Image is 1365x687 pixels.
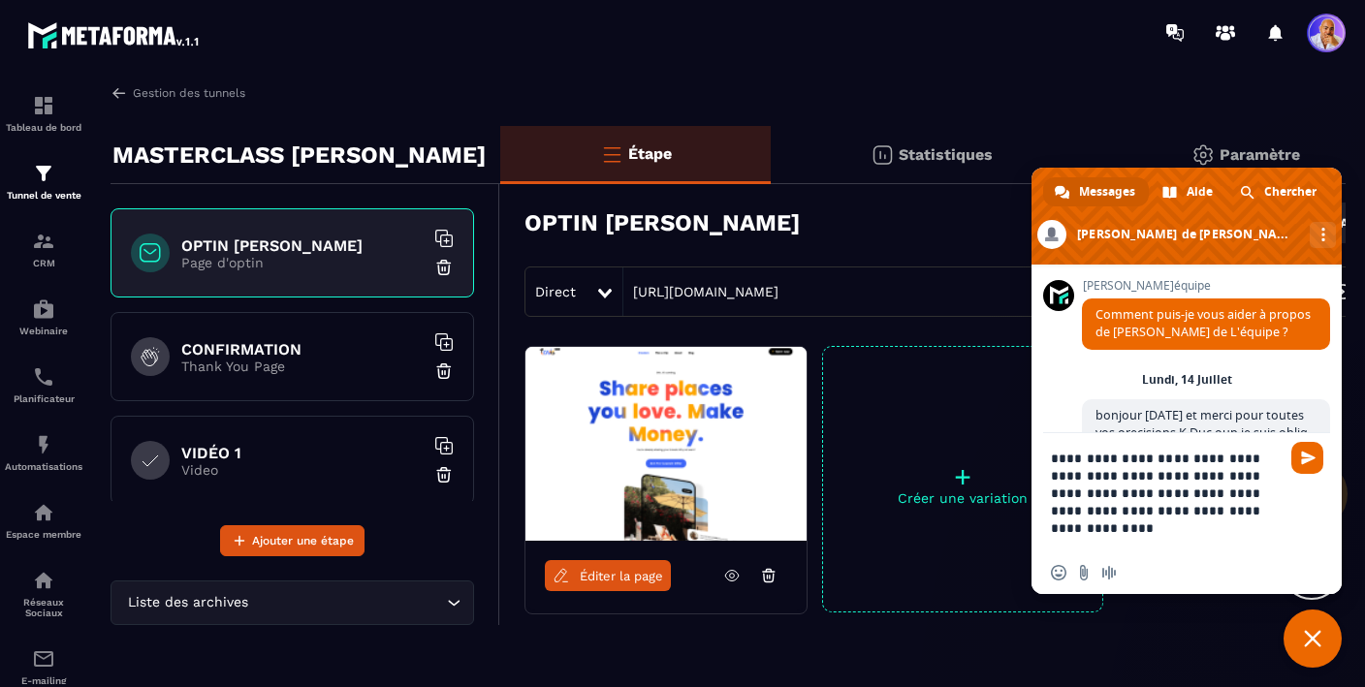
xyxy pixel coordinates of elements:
[1284,609,1342,668] a: Fermer le chat
[252,531,354,550] span: Ajouter une étape
[1101,565,1117,580] span: Message audio
[181,255,424,270] p: Page d'optin
[5,79,82,147] a: formationformationTableau de bord
[181,462,424,478] p: Video
[32,365,55,389] img: scheduler
[535,284,576,299] span: Direct
[1095,306,1311,340] span: Comment puis-je vous aider à propos de [PERSON_NAME] de L'équipe ?
[580,569,663,583] span: Éditer la page
[5,147,82,215] a: formationformationTunnel de vente
[252,592,442,613] input: Search for option
[823,490,1102,506] p: Créer une variation
[434,258,454,277] img: trash
[181,236,424,255] h6: OPTIN [PERSON_NAME]
[5,529,82,540] p: Espace membre
[1076,565,1092,580] span: Envoyer un fichier
[181,444,424,462] h6: VIDÉO 1
[434,361,454,381] img: trash
[1291,442,1323,474] span: Envoyer
[32,230,55,253] img: formation
[1142,374,1232,386] div: Lundi, 14 Juillet
[5,258,82,268] p: CRM
[1264,177,1317,206] span: Chercher
[32,162,55,185] img: formation
[112,136,486,174] p: MASTERCLASS [PERSON_NAME]
[1220,145,1300,164] p: Paramètre
[623,284,778,299] a: [URL][DOMAIN_NAME]
[111,84,128,102] img: arrow
[5,283,82,351] a: automationsautomationsWebinaire
[871,143,894,167] img: stats.20deebd0.svg
[1151,177,1226,206] a: Aide
[123,592,252,613] span: Liste des archives
[524,209,800,236] h3: OPTIN [PERSON_NAME]
[32,569,55,592] img: social-network
[5,419,82,486] a: automationsautomationsAutomatisations
[1095,407,1316,633] span: bonjour [DATE] et merci pour toutes vos orecisions.K Duc oup je suis oblig de refaire touds kes m...
[1228,177,1330,206] a: Chercher
[5,486,82,554] a: automationsautomationsEspace membre
[220,525,365,556] button: Ajouter une étape
[27,17,202,52] img: logo
[1187,177,1213,206] span: Aide
[1191,143,1215,167] img: setting-gr.5f69749f.svg
[5,675,82,686] p: E-mailing
[5,393,82,404] p: Planificateur
[525,347,807,541] img: image
[5,215,82,283] a: formationformationCRM
[5,190,82,201] p: Tunnel de vente
[181,359,424,374] p: Thank You Page
[545,560,671,591] a: Éditer la page
[111,580,474,625] div: Search for option
[1043,177,1149,206] a: Messages
[5,326,82,336] p: Webinaire
[1051,565,1066,580] span: Insérer un emoji
[823,463,1102,490] p: +
[32,297,55,321] img: automations
[181,340,424,359] h6: CONFIRMATION
[1079,177,1135,206] span: Messages
[5,597,82,618] p: Réseaux Sociaux
[1051,433,1284,551] textarea: Entrez votre message...
[32,94,55,117] img: formation
[434,465,454,484] img: trash
[5,554,82,633] a: social-networksocial-networkRéseaux Sociaux
[32,647,55,671] img: email
[5,461,82,472] p: Automatisations
[628,144,672,163] p: Étape
[600,142,623,166] img: bars-o.4a397970.svg
[5,351,82,419] a: schedulerschedulerPlanificateur
[111,84,245,102] a: Gestion des tunnels
[5,122,82,133] p: Tableau de bord
[899,145,993,164] p: Statistiques
[32,501,55,524] img: automations
[32,433,55,456] img: automations
[1082,279,1330,293] span: [PERSON_NAME]équipe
